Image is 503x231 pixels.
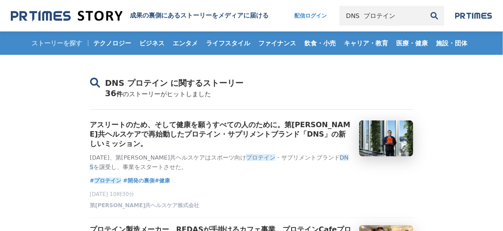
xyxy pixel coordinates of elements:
[116,90,123,98] span: 件
[339,6,425,26] input: キーワードで検索
[301,39,340,47] span: 飲食・小売
[155,176,170,185] a: #健康
[203,39,254,47] span: ライフスタイル
[90,154,349,170] em: DNS
[90,120,413,172] a: アスリートのため、そして健康を願うすべての人のために。第[PERSON_NAME]共ヘルスケアで再始動したプロテイン・サプリメントブランド「DNS」の新しいミッション。[DATE]、第[PERS...
[90,89,413,110] div: 36
[11,10,123,22] img: 成果の裏側にあるストーリーをメディアに届ける
[255,39,300,47] span: ファイナンス
[123,90,211,98] span: のストーリーがヒットしました
[130,12,269,20] h1: 成果の裏側にあるストーリーをメディアに届ける
[301,31,340,55] a: 飲食・小売
[455,12,492,19] img: prtimes
[90,120,352,149] h3: アスリートのため、そして健康を願うすべての人のために。第[PERSON_NAME]共ヘルスケアで再始動したプロテイン・サプリメントブランド「DNS」の新しいミッション。
[90,202,200,209] span: 第[PERSON_NAME]共ヘルスケア株式会社
[90,176,123,185] span: #
[393,39,432,47] span: 医療・健康
[136,31,169,55] a: ビジネス
[341,31,392,55] a: キャリア・教育
[341,39,392,47] span: キャリア・教育
[94,178,121,184] em: プロテイン
[433,39,471,47] span: 施設・団体
[90,204,200,210] a: 第[PERSON_NAME]共ヘルスケア株式会社
[393,31,432,55] a: 医療・健康
[90,39,135,47] span: テクノロジー
[203,31,254,55] a: ライフスタイル
[90,31,135,55] a: テクノロジー
[433,31,471,55] a: 施設・団体
[246,154,275,161] em: プロテイン
[169,39,202,47] span: エンタメ
[425,6,444,26] button: 検索
[285,6,336,26] a: 配信ログイン
[169,31,202,55] a: エンタメ
[90,191,413,198] p: [DATE] 10時30分
[90,176,123,185] a: #プロテイン
[90,153,352,172] p: [DATE]、第[PERSON_NAME]共ヘルスケアはスポーツ向け ・サプリメントブランド を譲受し、事業をスタートさせた。
[123,176,155,185] a: #開発の裏側
[255,31,300,55] a: ファイナンス
[136,39,169,47] span: ビジネス
[105,78,244,88] span: DNS プロテイン に関するストーリー
[11,10,269,22] a: 成果の裏側にあるストーリーをメディアに届ける 成果の裏側にあるストーリーをメディアに届ける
